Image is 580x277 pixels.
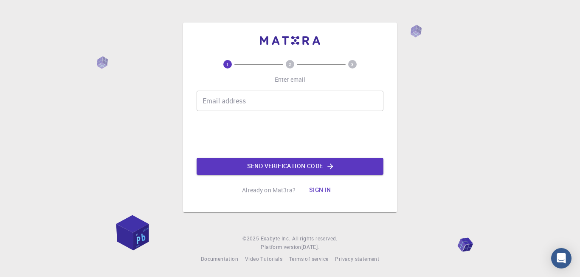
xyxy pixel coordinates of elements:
a: [DATE]. [301,243,319,251]
text: 1 [226,61,229,67]
text: 2 [289,61,291,67]
div: Open Intercom Messenger [551,248,572,268]
button: Sign in [302,182,338,199]
a: Privacy statement [335,255,379,263]
a: Video Tutorials [245,255,282,263]
p: Already on Mat3ra? [242,186,296,194]
span: [DATE] . [301,243,319,250]
p: Enter email [275,75,306,84]
span: Terms of service [289,255,328,262]
span: All rights reserved. [292,234,338,243]
a: Terms of service [289,255,328,263]
span: Video Tutorials [245,255,282,262]
button: Send verification code [197,158,383,175]
a: Exabyte Inc. [261,234,290,243]
span: © 2025 [242,234,260,243]
text: 3 [351,61,354,67]
a: Documentation [201,255,238,263]
span: Documentation [201,255,238,262]
span: Privacy statement [335,255,379,262]
span: Exabyte Inc. [261,235,290,242]
iframe: reCAPTCHA [225,118,355,151]
span: Platform version [261,243,301,251]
